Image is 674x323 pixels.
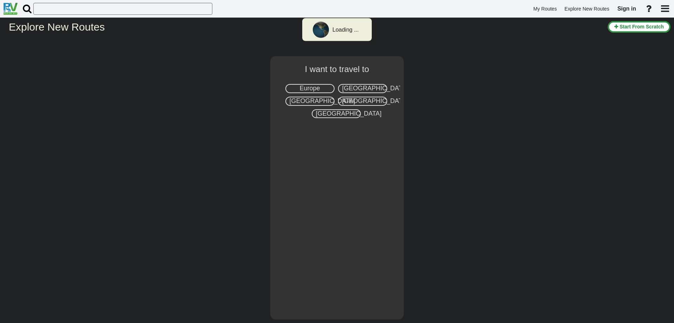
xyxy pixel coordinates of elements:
h2: Explore New Routes [9,21,602,33]
div: Europe [285,84,335,93]
span: [GEOGRAPHIC_DATA] [316,110,382,117]
span: [GEOGRAPHIC_DATA] [342,97,408,104]
div: [GEOGRAPHIC_DATA] [285,97,335,106]
span: My Routes [533,6,557,12]
a: Explore New Routes [561,2,613,16]
div: [GEOGRAPHIC_DATA] [338,97,387,106]
span: Explore New Routes [564,6,609,12]
a: Sign in [614,1,639,16]
a: My Routes [530,2,560,16]
span: Europe [299,85,320,92]
div: [GEOGRAPHIC_DATA] [338,84,387,93]
div: Loading ... [332,26,359,34]
span: [GEOGRAPHIC_DATA] [290,97,355,104]
div: [GEOGRAPHIC_DATA] [312,109,361,118]
span: I want to travel to [305,64,369,74]
span: [GEOGRAPHIC_DATA] [342,85,408,92]
button: Start From Scratch [608,21,670,33]
span: Sign in [617,6,636,12]
img: RvPlanetLogo.png [4,3,18,15]
span: Start From Scratch [620,24,664,30]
